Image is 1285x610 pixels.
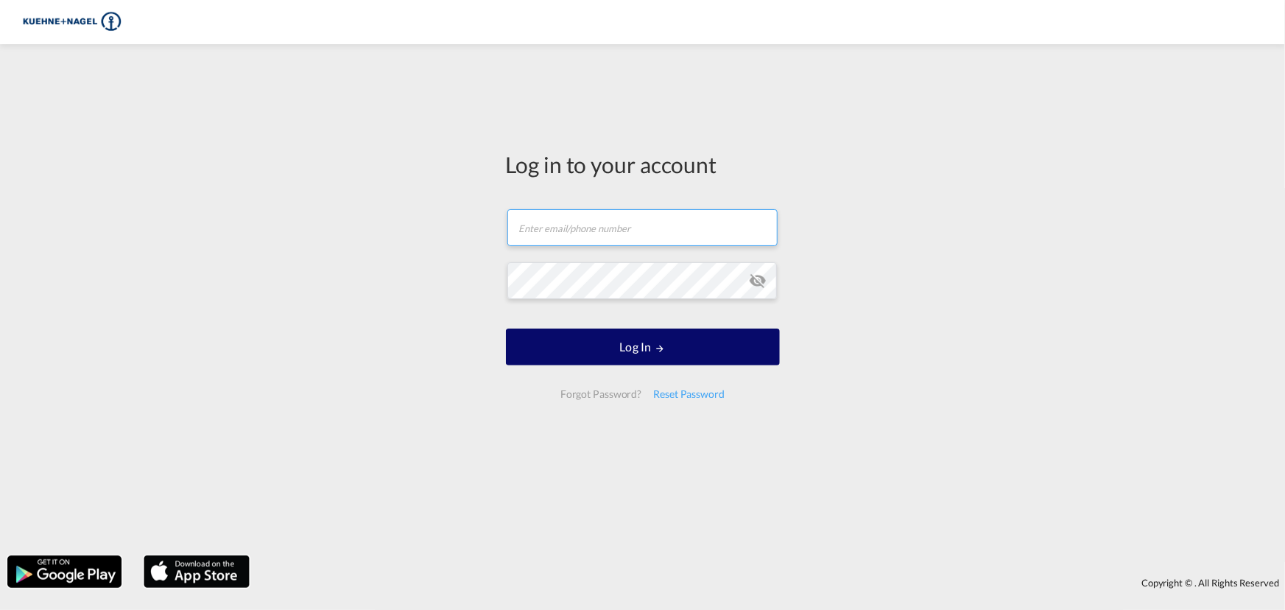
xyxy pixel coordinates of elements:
img: apple.png [142,554,251,589]
div: Forgot Password? [555,381,647,407]
div: Copyright © . All Rights Reserved [257,570,1285,595]
button: LOGIN [506,329,780,365]
img: google.png [6,554,123,589]
div: Reset Password [647,381,730,407]
input: Enter email/phone number [507,209,778,246]
md-icon: icon-eye-off [749,272,767,290]
img: 36441310f41511efafde313da40ec4a4.png [22,6,122,39]
div: Log in to your account [506,149,780,180]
